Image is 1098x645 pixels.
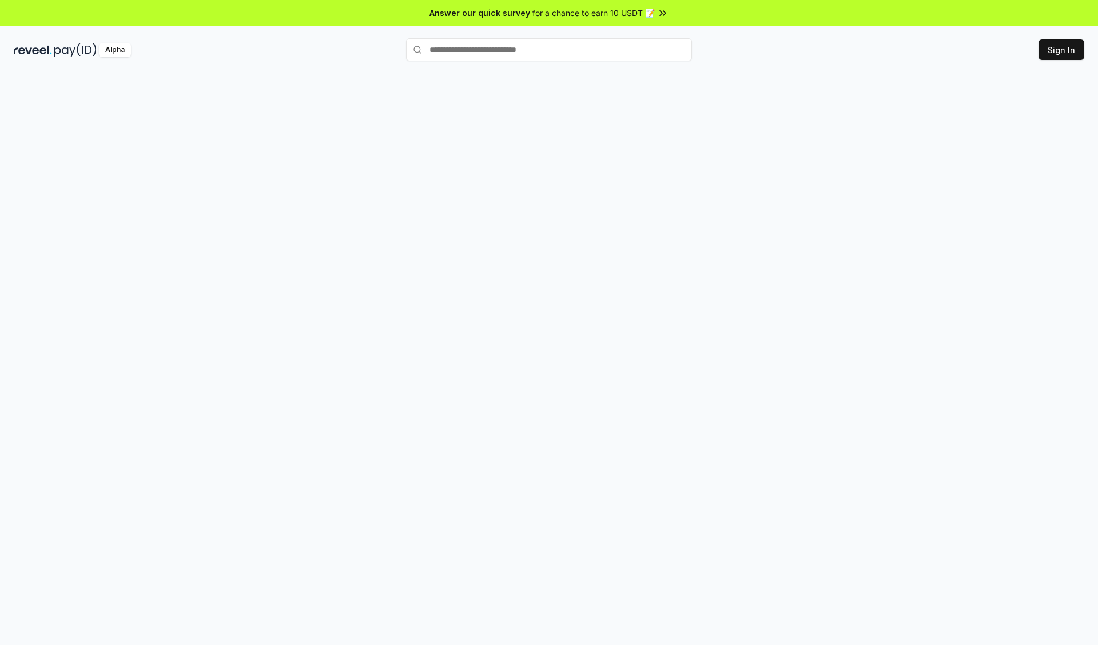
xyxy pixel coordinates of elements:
span: for a chance to earn 10 USDT 📝 [532,7,655,19]
img: reveel_dark [14,43,52,57]
span: Answer our quick survey [429,7,530,19]
img: pay_id [54,43,97,57]
button: Sign In [1039,39,1084,60]
div: Alpha [99,43,131,57]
